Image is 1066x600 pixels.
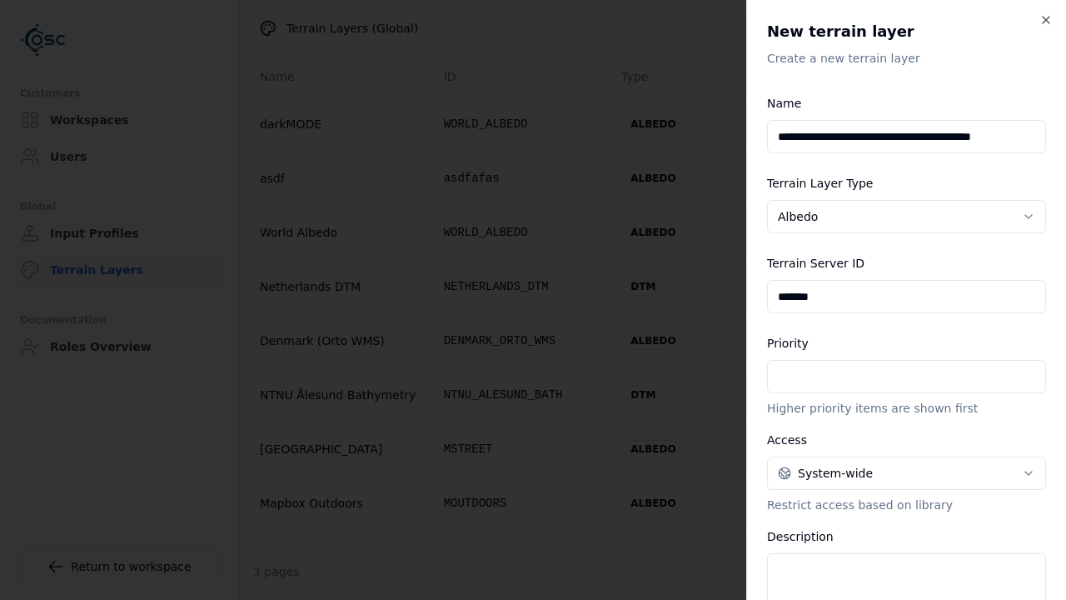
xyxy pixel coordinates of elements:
[767,530,834,543] label: Description
[767,20,1046,43] h2: New terrain layer
[767,497,1046,513] p: Restrict access based on library
[767,97,801,110] label: Name
[767,257,864,270] label: Terrain Server ID
[767,400,1046,417] p: Higher priority items are shown first
[767,50,1046,67] p: Create a new terrain layer
[767,433,807,447] label: Access
[767,337,809,350] label: Priority
[767,177,873,190] label: Terrain Layer Type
